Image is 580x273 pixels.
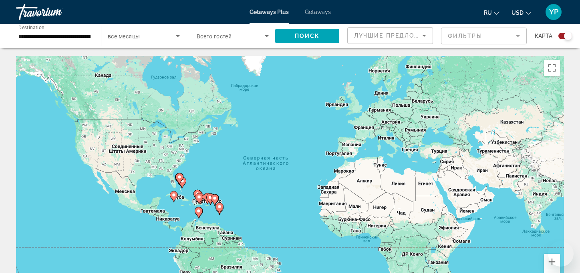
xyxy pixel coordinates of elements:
iframe: Кнопка запуска окна обмена сообщениями [548,241,574,267]
mat-select: Sort by [354,31,426,40]
span: Destination [18,24,44,30]
a: Getaways Plus [250,9,289,15]
span: Лучшие предложения [354,32,439,39]
span: карта [535,30,552,42]
span: Всего гостей [197,33,232,40]
button: Увеличить [544,254,560,270]
button: Filter [441,27,527,45]
span: ru [484,10,492,16]
button: Change language [484,7,499,18]
span: Поиск [295,33,320,39]
button: Включить полноэкранный режим [544,60,560,76]
button: Поиск [275,29,339,43]
span: YP [549,8,558,16]
a: Getaways [305,9,331,15]
button: User Menu [543,4,564,20]
span: USD [512,10,524,16]
span: все месяцы [108,33,140,40]
button: Change currency [512,7,531,18]
a: Travorium [16,2,96,22]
